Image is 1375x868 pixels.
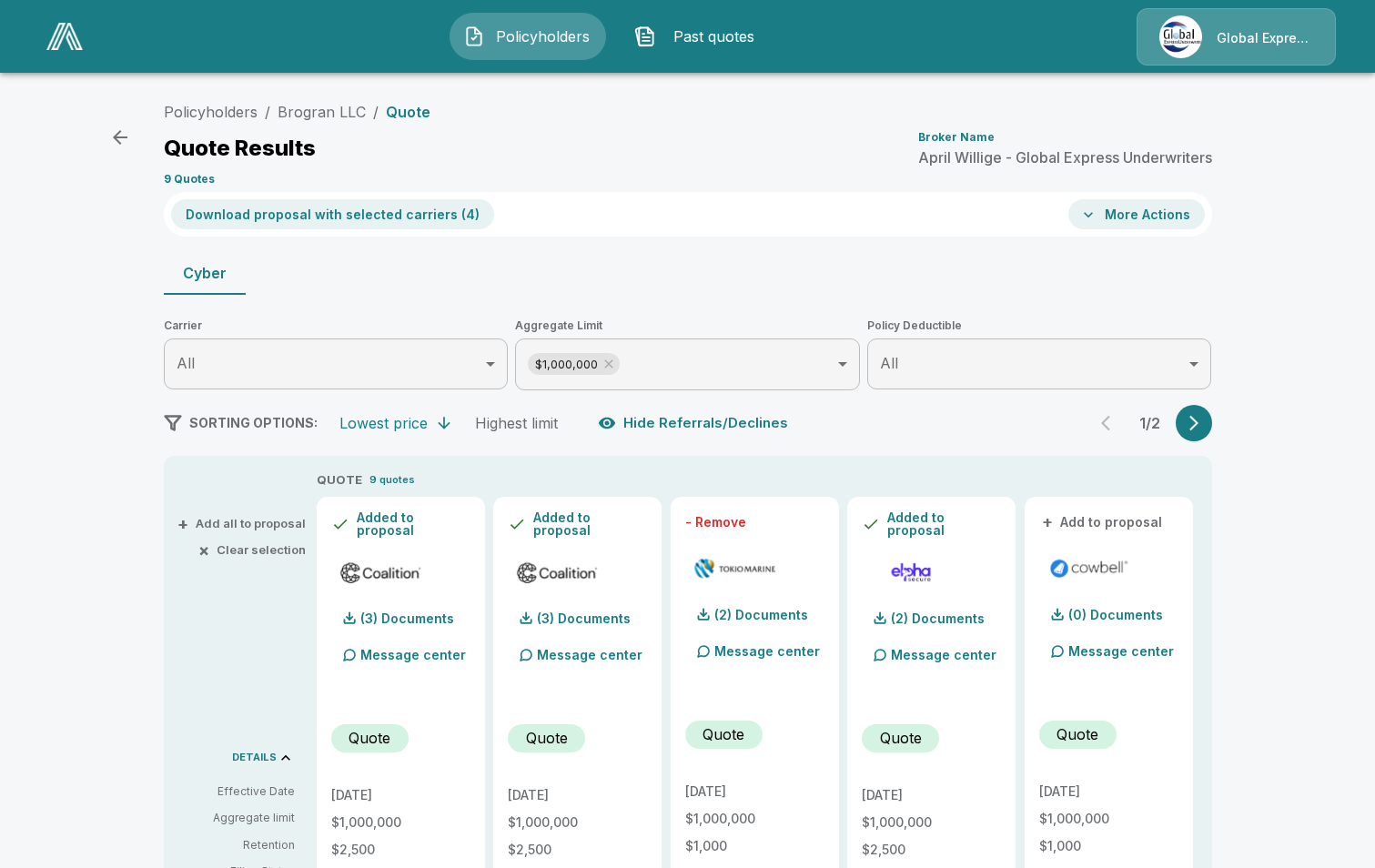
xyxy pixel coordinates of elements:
p: Message center [714,641,820,661]
nav: breadcrumb [164,101,430,123]
img: elphacyberenhanced [869,559,954,586]
p: QUOTE [317,471,362,490]
p: Quote [880,727,922,749]
p: $2,500 [508,843,647,856]
p: $1,000 [1039,840,1178,853]
p: 1 / 2 [1132,416,1168,430]
img: Past quotes Icon [634,25,656,47]
img: coalitioncyberadmitted [515,559,600,586]
p: [DATE] [508,789,647,802]
span: All [880,354,898,372]
p: Added to proposal [357,511,470,537]
span: Policy Deductible [867,317,1212,335]
img: coalitioncyber [339,559,423,586]
img: cowbellp250 [1046,555,1131,582]
p: [DATE] [685,785,824,798]
button: +Add all to proposal [181,518,306,530]
p: Added to proposal [533,511,647,537]
p: Quote [349,727,390,749]
button: More Actions [1068,199,1205,229]
p: Message center [537,645,642,664]
div: Highest limit [475,414,558,432]
p: [DATE] [862,789,1001,802]
p: 9 Quotes [164,174,215,185]
p: (3) Documents [537,612,631,625]
p: (2) Documents [891,612,985,625]
li: / [373,101,379,123]
span: All [177,354,195,372]
img: Policyholders Icon [463,25,485,47]
img: AA Logo [46,23,83,50]
p: 9 quotes [369,472,415,488]
p: Quote [386,105,430,119]
span: SORTING OPTIONS: [189,415,318,430]
p: Added to proposal [887,511,1001,537]
p: $1,000,000 [685,812,824,825]
p: [DATE] [1039,785,1178,798]
p: Message center [1068,641,1174,661]
span: + [1042,516,1053,529]
p: $1,000 [685,840,824,853]
p: Aggregate limit [178,810,295,826]
p: (2) Documents [714,609,808,621]
p: [DATE] [331,789,470,802]
p: Quote [526,727,568,749]
span: Aggregate Limit [515,317,860,335]
span: Policyholders [492,25,592,47]
button: +Add to proposal [1039,512,1167,532]
p: DETAILS [232,752,277,762]
span: + [177,518,188,530]
p: $2,500 [331,843,470,856]
p: Quote [1057,723,1098,745]
button: ×Clear selection [202,544,306,556]
p: $1,000,000 [862,816,1001,829]
p: Retention [178,837,295,853]
span: Carrier [164,317,509,335]
img: tmhcccyber [693,555,777,582]
p: Quote [703,723,744,745]
a: Policyholders [164,103,258,121]
button: - Remove [685,516,746,529]
button: Hide Referrals/Declines [594,406,795,440]
span: $1,000,000 [528,354,605,375]
p: Message center [891,645,996,664]
li: / [265,101,270,123]
a: Brogran LLC [278,103,366,121]
span: Past quotes [663,25,763,47]
button: Policyholders IconPolicyholders [450,13,606,60]
p: Message center [360,645,466,664]
span: × [198,544,209,556]
p: April Willige - Global Express Underwriters [918,150,1212,165]
p: $1,000,000 [331,816,470,829]
p: (3) Documents [360,612,454,625]
p: (0) Documents [1068,609,1163,621]
p: Quote Results [164,137,316,159]
p: $1,000,000 [1039,812,1178,825]
div: $1,000,000 [528,353,620,375]
p: Effective Date [178,783,295,800]
div: Lowest price [339,414,428,432]
p: $1,000,000 [508,816,647,829]
p: $2,500 [862,843,1001,856]
p: Broker Name [918,132,995,143]
button: Cyber [164,251,246,295]
button: Download proposal with selected carriers (4) [171,199,494,229]
button: Past quotes IconPast quotes [621,13,777,60]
